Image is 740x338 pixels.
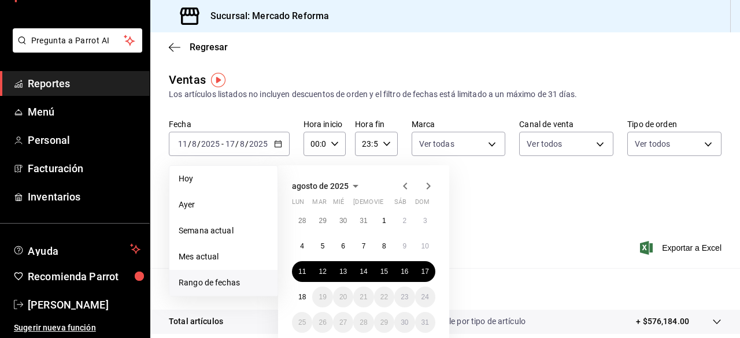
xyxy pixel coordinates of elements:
[292,261,312,282] button: 11 de agosto de 2025
[333,236,353,257] button: 6 de agosto de 2025
[201,139,220,148] input: ----
[211,73,225,87] img: Tooltip marker
[333,210,353,231] button: 30 de julio de 2025
[380,318,388,326] abbr: 29 de agosto de 2025
[374,261,394,282] button: 15 de agosto de 2025
[394,210,415,231] button: 2 de agosto de 2025
[249,139,268,148] input: ----
[169,42,228,53] button: Regresar
[519,120,613,128] label: Canal de venta
[333,261,353,282] button: 13 de agosto de 2025
[380,293,388,301] abbr: 22 de agosto de 2025
[28,297,140,313] span: [PERSON_NAME]
[380,268,388,276] abbr: 15 de agosto de 2025
[394,261,415,282] button: 16 de agosto de 2025
[415,287,435,307] button: 24 de agosto de 2025
[312,198,326,210] abbr: martes
[355,120,397,128] label: Hora fin
[169,71,206,88] div: Ventas
[635,138,670,150] span: Ver todos
[28,161,140,176] span: Facturación
[179,225,268,237] span: Semana actual
[374,236,394,257] button: 8 de agosto de 2025
[402,242,406,250] abbr: 9 de agosto de 2025
[423,217,427,225] abbr: 3 de agosto de 2025
[353,287,373,307] button: 21 de agosto de 2025
[339,268,347,276] abbr: 13 de agosto de 2025
[394,236,415,257] button: 9 de agosto de 2025
[292,198,304,210] abbr: lunes
[360,268,367,276] abbr: 14 de agosto de 2025
[382,217,386,225] abbr: 1 de agosto de 2025
[298,268,306,276] abbr: 11 de agosto de 2025
[188,139,191,148] span: /
[179,173,268,185] span: Hoy
[14,322,140,334] span: Sugerir nueva función
[197,139,201,148] span: /
[401,268,408,276] abbr: 16 de agosto de 2025
[312,261,332,282] button: 12 de agosto de 2025
[642,241,721,255] button: Exportar a Excel
[221,139,224,148] span: -
[339,293,347,301] abbr: 20 de agosto de 2025
[239,139,245,148] input: --
[421,268,429,276] abbr: 17 de agosto de 2025
[339,318,347,326] abbr: 27 de agosto de 2025
[312,236,332,257] button: 5 de agosto de 2025
[353,236,373,257] button: 7 de agosto de 2025
[341,242,345,250] abbr: 6 de agosto de 2025
[245,139,249,148] span: /
[412,120,506,128] label: Marca
[292,287,312,307] button: 18 de agosto de 2025
[319,268,326,276] abbr: 12 de agosto de 2025
[319,217,326,225] abbr: 29 de julio de 2025
[300,242,304,250] abbr: 4 de agosto de 2025
[321,242,325,250] abbr: 5 de agosto de 2025
[527,138,562,150] span: Ver todos
[402,217,406,225] abbr: 2 de agosto de 2025
[333,287,353,307] button: 20 de agosto de 2025
[28,242,125,256] span: Ayuda
[191,139,197,148] input: --
[28,104,140,120] span: Menú
[333,198,344,210] abbr: miércoles
[298,318,306,326] abbr: 25 de agosto de 2025
[415,198,430,210] abbr: domingo
[319,293,326,301] abbr: 19 de agosto de 2025
[28,269,140,284] span: Recomienda Parrot
[382,242,386,250] abbr: 8 de agosto de 2025
[225,139,235,148] input: --
[394,312,415,333] button: 30 de agosto de 2025
[292,210,312,231] button: 28 de julio de 2025
[169,88,721,101] div: Los artículos listados no incluyen descuentos de orden y el filtro de fechas está limitado a un m...
[312,312,332,333] button: 26 de agosto de 2025
[312,287,332,307] button: 19 de agosto de 2025
[179,277,268,289] span: Rango de fechas
[374,287,394,307] button: 22 de agosto de 2025
[421,318,429,326] abbr: 31 de agosto de 2025
[401,318,408,326] abbr: 30 de agosto de 2025
[28,189,140,205] span: Inventarios
[179,251,268,263] span: Mes actual
[190,42,228,53] span: Regresar
[298,217,306,225] abbr: 28 de julio de 2025
[374,198,383,210] abbr: viernes
[360,293,367,301] abbr: 21 de agosto de 2025
[353,312,373,333] button: 28 de agosto de 2025
[333,312,353,333] button: 27 de agosto de 2025
[353,198,421,210] abbr: jueves
[292,236,312,257] button: 4 de agosto de 2025
[374,210,394,231] button: 1 de agosto de 2025
[636,315,689,328] p: + $576,184.00
[353,210,373,231] button: 31 de julio de 2025
[304,120,346,128] label: Hora inicio
[419,138,454,150] span: Ver todas
[362,242,366,250] abbr: 7 de agosto de 2025
[339,217,347,225] abbr: 30 de julio de 2025
[401,293,408,301] abbr: 23 de agosto de 2025
[8,43,142,55] a: Pregunta a Parrot AI
[394,198,406,210] abbr: sábado
[298,293,306,301] abbr: 18 de agosto de 2025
